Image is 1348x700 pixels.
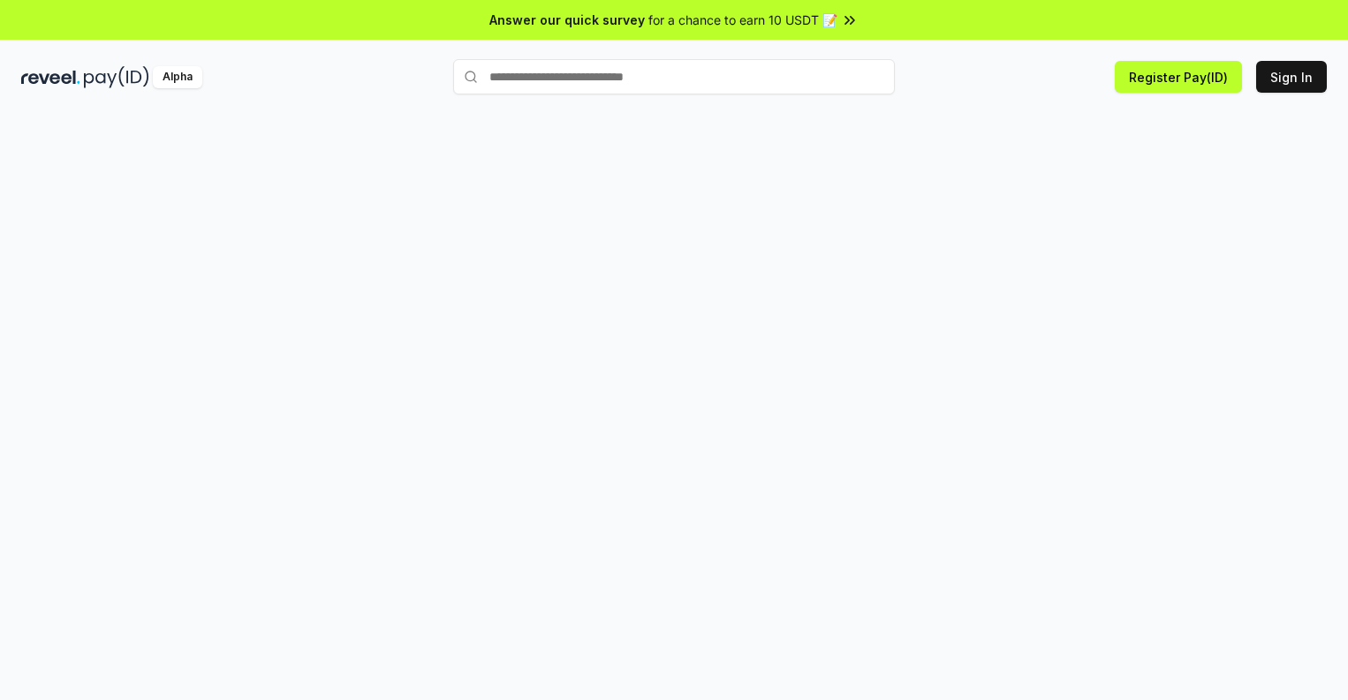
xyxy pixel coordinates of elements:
[21,66,80,88] img: reveel_dark
[489,11,645,29] span: Answer our quick survey
[153,66,202,88] div: Alpha
[84,66,149,88] img: pay_id
[1256,61,1327,93] button: Sign In
[648,11,837,29] span: for a chance to earn 10 USDT 📝
[1115,61,1242,93] button: Register Pay(ID)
